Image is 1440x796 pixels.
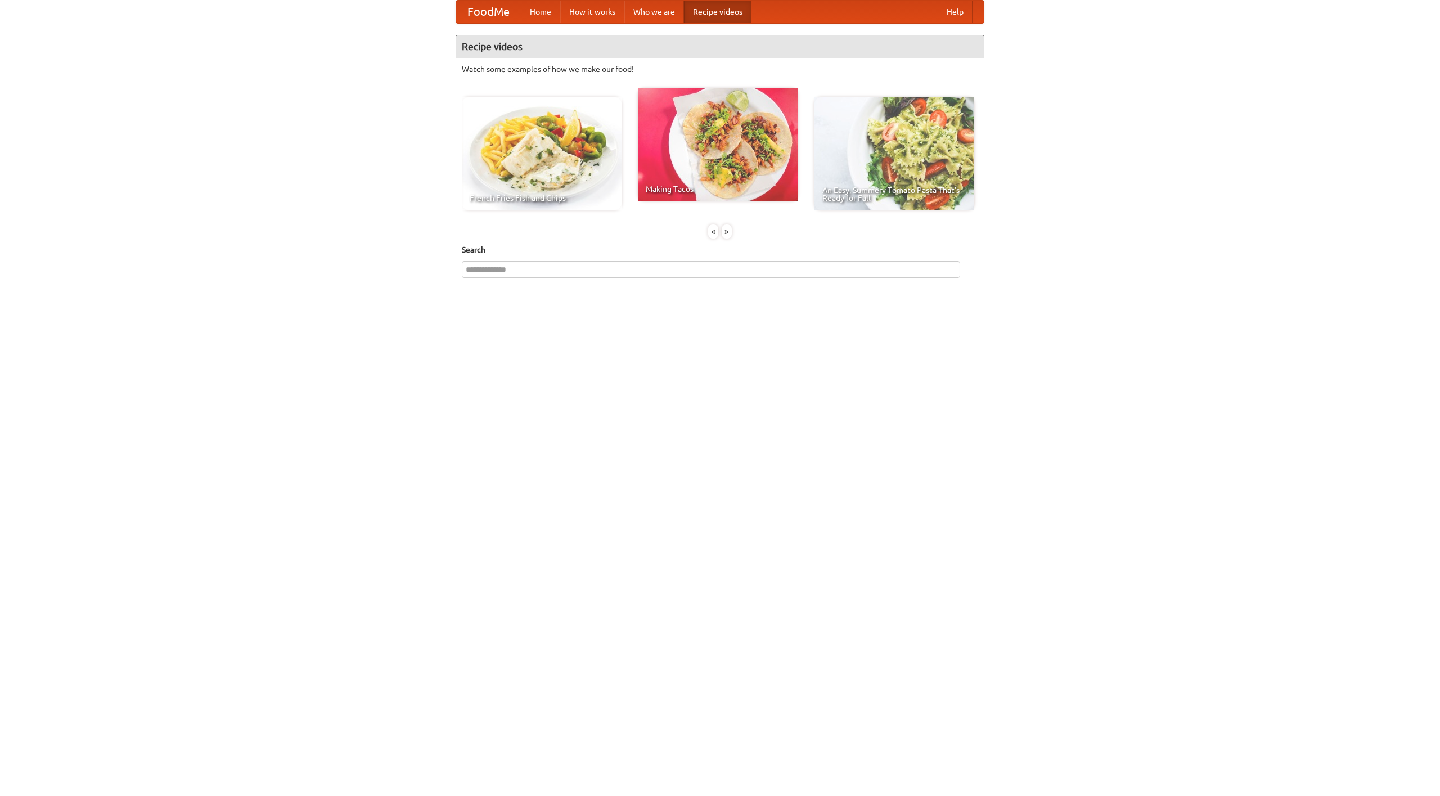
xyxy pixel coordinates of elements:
[822,186,966,202] span: An Easy, Summery Tomato Pasta That's Ready for Fall
[638,88,798,201] a: Making Tacos
[646,185,790,193] span: Making Tacos
[684,1,751,23] a: Recipe videos
[462,244,978,255] h5: Search
[462,97,622,210] a: French Fries Fish and Chips
[456,35,984,58] h4: Recipe videos
[722,224,732,239] div: »
[521,1,560,23] a: Home
[814,97,974,210] a: An Easy, Summery Tomato Pasta That's Ready for Fall
[708,224,718,239] div: «
[456,1,521,23] a: FoodMe
[560,1,624,23] a: How it works
[938,1,973,23] a: Help
[624,1,684,23] a: Who we are
[470,194,614,202] span: French Fries Fish and Chips
[462,64,978,75] p: Watch some examples of how we make our food!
